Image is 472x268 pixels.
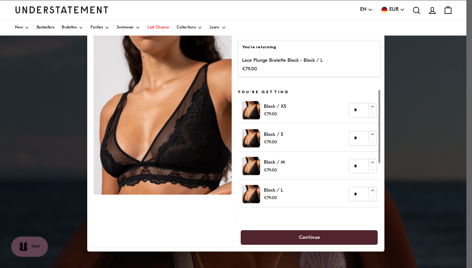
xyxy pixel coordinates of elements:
[380,6,405,14] button: EUR
[264,195,283,202] p: €79.00
[242,65,323,73] p: €79.00
[177,26,196,30] span: Collections
[177,20,202,36] a: Collections
[242,185,260,203] img: lace-plunge-bralette-black-3.jpg
[91,26,103,30] span: Panties
[360,6,373,14] button: EN
[15,20,29,36] a: New
[241,230,378,245] button: Continue
[264,159,285,167] p: Black / M
[264,186,283,194] p: Black / L
[15,6,109,13] a: Understatement Homepage
[242,129,260,147] img: lace-plunge-bralette-black-3.jpg
[264,167,285,174] p: €79.00
[264,139,283,146] p: €79.00
[37,26,54,30] span: Bestsellers
[238,89,381,95] h5: You're getting
[210,26,220,30] span: Learn
[117,26,134,30] span: Swimwear
[147,20,169,36] a: Last Chance
[242,101,260,119] img: lace-plunge-bralette-black-3.jpg
[264,111,286,118] p: €79.00
[37,20,54,36] a: Bestsellers
[264,103,286,110] p: Black / XS
[242,157,260,176] img: lace-plunge-bralette-black-3.jpg
[91,20,109,36] a: Panties
[94,23,232,195] img: lace-plunge-bralette-black-3.jpg
[62,20,83,36] a: Bralettes
[360,6,366,14] span: EN
[117,20,140,36] a: Swimwear
[210,20,226,36] a: Learn
[147,26,169,30] span: Last Chance
[299,231,320,244] span: Continue
[389,6,399,14] span: EUR
[242,45,377,51] p: You're returning
[242,57,323,65] p: Lace Plunge Bralette Black - Black / L
[264,131,283,138] p: Black / S
[15,26,23,30] span: New
[62,26,77,30] span: Bralettes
